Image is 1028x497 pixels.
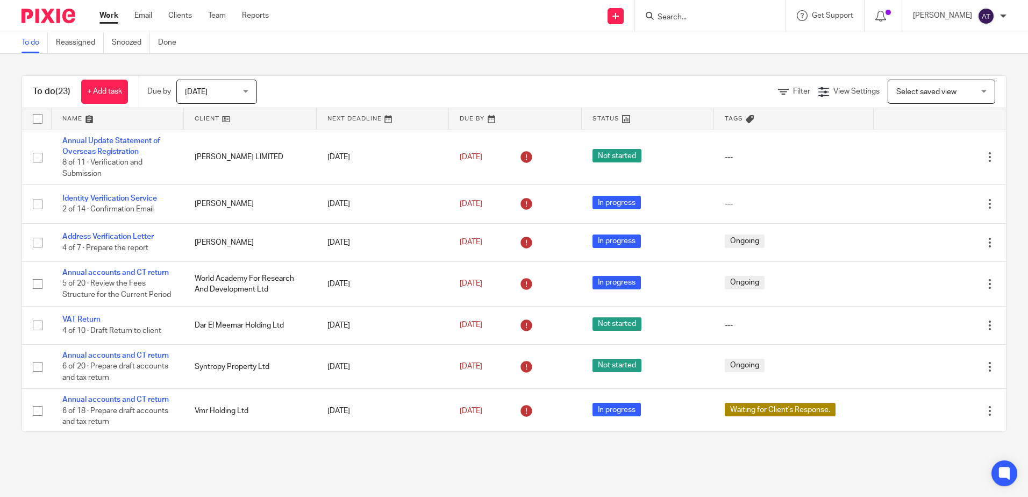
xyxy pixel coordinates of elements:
[62,244,148,252] span: 4 of 7 · Prepare the report
[62,233,154,240] a: Address Verification Letter
[81,80,128,104] a: + Add task
[56,32,104,53] a: Reassigned
[977,8,995,25] img: svg%3E
[317,262,449,306] td: [DATE]
[725,403,836,416] span: Waiting for Client's Response.
[184,389,316,433] td: Vmr Holding Ltd
[656,13,753,23] input: Search
[184,185,316,223] td: [PERSON_NAME]
[62,269,169,276] a: Annual accounts and CT return
[460,363,482,371] span: [DATE]
[55,87,70,96] span: (23)
[592,235,641,248] span: In progress
[158,32,184,53] a: Done
[184,223,316,261] td: [PERSON_NAME]
[134,10,152,21] a: Email
[460,280,482,288] span: [DATE]
[168,10,192,21] a: Clients
[460,322,482,329] span: [DATE]
[725,116,743,122] span: Tags
[592,317,641,331] span: Not started
[317,345,449,389] td: [DATE]
[725,152,862,162] div: ---
[592,276,641,289] span: In progress
[62,327,161,335] span: 4 of 10 · Draft Return to client
[460,200,482,208] span: [DATE]
[460,239,482,246] span: [DATE]
[317,223,449,261] td: [DATE]
[460,407,482,415] span: [DATE]
[62,396,169,403] a: Annual accounts and CT return
[22,32,48,53] a: To do
[896,88,956,96] span: Select saved view
[62,407,168,426] span: 6 of 18 · Prepare draft accounts and tax return
[22,9,75,23] img: Pixie
[317,389,449,433] td: [DATE]
[208,10,226,21] a: Team
[184,306,316,344] td: Dar El Meemar Holding Ltd
[913,10,972,21] p: [PERSON_NAME]
[62,137,160,155] a: Annual Update Statement of Overseas Registration
[725,198,862,209] div: ---
[725,359,765,372] span: Ongoing
[317,130,449,185] td: [DATE]
[184,262,316,306] td: World Academy For Research And Development Ltd
[793,88,810,95] span: Filter
[33,86,70,97] h1: To do
[725,276,765,289] span: Ongoing
[62,352,169,359] a: Annual accounts and CT return
[99,10,118,21] a: Work
[725,235,765,248] span: Ongoing
[62,206,154,214] span: 2 of 14 · Confirmation Email
[62,316,101,323] a: VAT Return
[184,345,316,389] td: Syntropy Property Ltd
[185,88,208,96] span: [DATE]
[62,280,171,299] span: 5 of 20 · Review the Fees Structure for the Current Period
[62,159,142,177] span: 8 of 11 · Verification and Submission
[112,32,150,53] a: Snoozed
[812,12,853,19] span: Get Support
[317,185,449,223] td: [DATE]
[833,88,880,95] span: View Settings
[460,153,482,161] span: [DATE]
[184,130,316,185] td: [PERSON_NAME] LIMITED
[592,149,641,162] span: Not started
[242,10,269,21] a: Reports
[147,86,171,97] p: Due by
[62,195,157,202] a: Identity Verification Service
[592,359,641,372] span: Not started
[592,196,641,209] span: In progress
[592,403,641,416] span: In progress
[317,306,449,344] td: [DATE]
[725,320,862,331] div: ---
[62,363,168,382] span: 6 of 20 · Prepare draft accounts and tax return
